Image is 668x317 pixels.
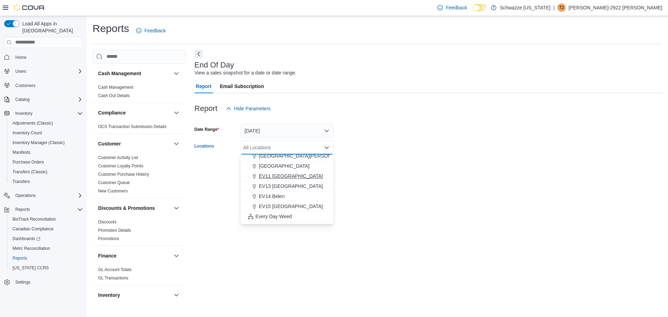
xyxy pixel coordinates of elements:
[240,124,334,138] button: [DATE]
[10,119,83,127] span: Adjustments (Classic)
[259,163,310,169] span: [GEOGRAPHIC_DATA]
[13,265,49,271] span: [US_STATE] CCRS
[240,181,334,191] button: EV13 [GEOGRAPHIC_DATA]
[500,3,551,12] p: Schwazze [US_STATE]
[13,109,83,118] span: Inventory
[259,223,328,230] span: EDW01 [GEOGRAPHIC_DATA]
[10,119,56,127] a: Adjustments (Classic)
[4,49,83,306] nav: Complex example
[10,254,30,262] a: Reports
[172,291,181,299] button: Inventory
[1,109,86,118] button: Inventory
[13,278,33,286] a: Settings
[7,167,86,177] button: Transfers (Classic)
[93,83,186,103] div: Cash Management
[7,263,86,273] button: [US_STATE] CCRS
[1,95,86,104] button: Catalog
[196,79,212,93] span: Report
[98,93,130,98] a: Cash Out Details
[13,81,83,90] span: Customers
[98,140,121,147] h3: Customer
[446,4,467,11] span: Feedback
[15,207,30,212] span: Reports
[240,151,334,161] button: [GEOGRAPHIC_DATA][PERSON_NAME]
[98,236,119,241] a: Promotions
[15,111,32,116] span: Inventory
[98,124,167,129] a: OCS Transaction Submission Details
[13,81,38,90] a: Customers
[13,191,83,200] span: Operations
[7,224,86,234] button: Canadian Compliance
[98,219,117,225] span: Discounts
[98,85,133,90] a: Cash Management
[13,53,83,62] span: Home
[98,228,131,233] span: Promotion Details
[93,22,129,35] h1: Reports
[7,253,86,263] button: Reports
[10,235,43,243] a: Dashboards
[98,252,171,259] button: Finance
[10,215,59,223] a: BioTrack Reconciliation
[10,244,53,253] a: Metrc Reconciliation
[19,20,83,34] span: Load All Apps in [GEOGRAPHIC_DATA]
[10,138,67,147] a: Inventory Manager (Classic)
[234,105,271,112] span: Hide Parameters
[98,109,171,116] button: Compliance
[98,276,128,280] a: GL Transactions
[98,109,126,116] h3: Compliance
[98,164,143,168] a: Customer Loyalty Points
[15,83,35,88] span: Customers
[98,189,128,193] a: New Customers
[13,278,83,286] span: Settings
[98,252,117,259] h3: Finance
[1,277,86,287] button: Settings
[15,69,26,74] span: Users
[1,191,86,200] button: Operations
[13,109,35,118] button: Inventory
[10,129,45,137] a: Inventory Count
[13,67,29,76] button: Users
[14,4,45,11] img: Cova
[10,168,83,176] span: Transfers (Classic)
[13,95,32,104] button: Catalog
[259,152,350,159] span: [GEOGRAPHIC_DATA][PERSON_NAME]
[10,235,83,243] span: Dashboards
[240,201,334,212] button: EV15 [GEOGRAPHIC_DATA]
[13,236,40,241] span: Dashboards
[240,212,334,222] button: Every Day Weed
[13,226,54,232] span: Canadian Compliance
[10,264,51,272] a: [US_STATE] CCRS
[15,97,30,102] span: Catalog
[240,161,334,171] button: [GEOGRAPHIC_DATA]
[435,1,470,15] a: Feedback
[10,244,83,253] span: Metrc Reconciliation
[10,148,33,157] a: Manifests
[98,155,138,160] a: Customer Activity List
[98,292,120,299] h3: Inventory
[7,148,86,157] button: Manifests
[7,177,86,187] button: Transfers
[13,53,29,62] a: Home
[7,234,86,244] a: Dashboards
[172,69,181,78] button: Cash Management
[93,122,186,134] div: Compliance
[10,177,83,186] span: Transfers
[98,70,171,77] button: Cash Management
[15,193,36,198] span: Operations
[98,180,130,185] a: Customer Queue
[1,80,86,90] button: Customers
[13,205,33,214] button: Reports
[13,130,42,136] span: Inventory Count
[13,67,83,76] span: Users
[557,3,566,12] div: Turner-2922 Ashby
[13,216,56,222] span: BioTrack Reconciliation
[10,264,83,272] span: Washington CCRS
[98,172,149,177] a: Customer Purchase History
[10,215,83,223] span: BioTrack Reconciliation
[15,55,26,60] span: Home
[13,140,65,145] span: Inventory Manager (Classic)
[10,148,83,157] span: Manifests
